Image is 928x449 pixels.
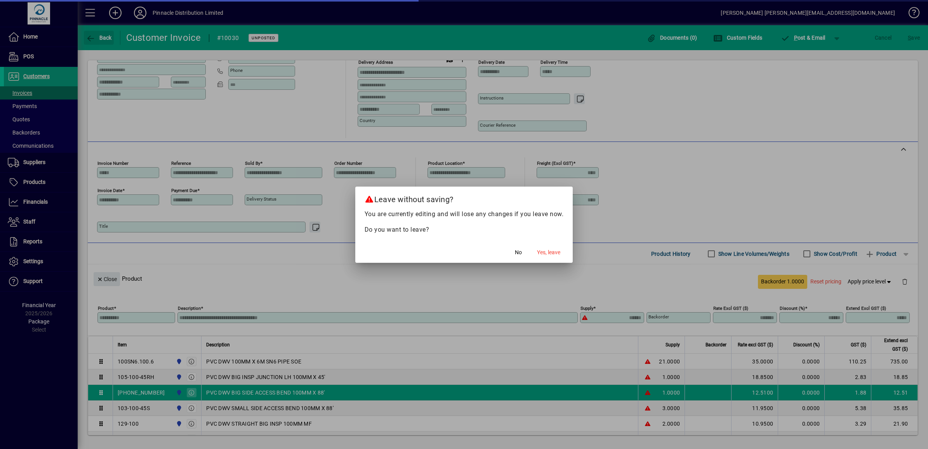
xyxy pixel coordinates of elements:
[515,248,522,257] span: No
[506,246,531,260] button: No
[365,210,564,219] p: You are currently editing and will lose any changes if you leave now.
[537,248,560,257] span: Yes, leave
[534,246,563,260] button: Yes, leave
[365,225,564,234] p: Do you want to leave?
[355,187,573,209] h2: Leave without saving?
